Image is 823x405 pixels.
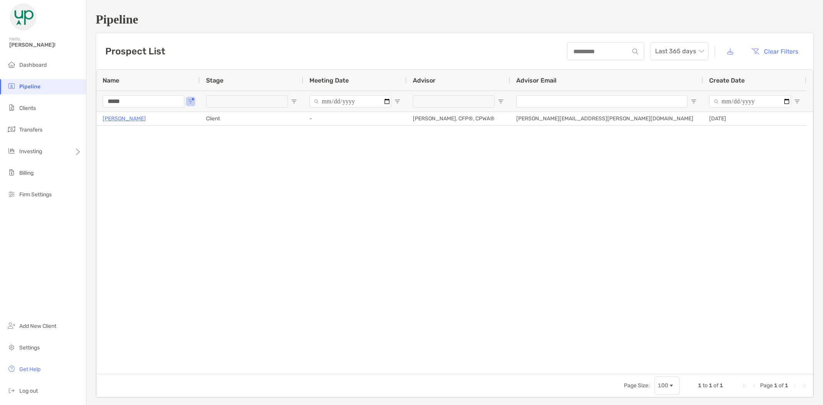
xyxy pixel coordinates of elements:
[801,383,807,389] div: Last Page
[9,42,81,48] span: [PERSON_NAME]!
[498,98,504,105] button: Open Filter Menu
[516,95,688,108] input: Advisor Email Filter Input
[7,364,16,373] img: get-help icon
[516,77,556,84] span: Advisor Email
[742,383,748,389] div: First Page
[791,383,798,389] div: Next Page
[794,98,800,105] button: Open Filter Menu
[19,105,36,111] span: Clients
[19,170,34,176] span: Billing
[413,77,436,84] span: Advisor
[19,83,41,90] span: Pipeline
[291,98,297,105] button: Open Filter Menu
[774,382,777,389] span: 1
[7,60,16,69] img: dashboard icon
[19,148,42,155] span: Investing
[658,382,668,389] div: 100
[7,103,16,112] img: clients icon
[654,376,679,395] div: Page Size
[188,98,194,105] button: Open Filter Menu
[103,114,146,123] a: [PERSON_NAME]
[200,112,303,125] div: Client
[7,321,16,330] img: add_new_client icon
[703,382,708,389] span: to
[309,77,349,84] span: Meeting Date
[709,382,712,389] span: 1
[720,382,723,389] span: 1
[760,382,773,389] span: Page
[96,12,814,27] h1: Pipeline
[751,383,757,389] div: Previous Page
[691,98,697,105] button: Open Filter Menu
[779,382,784,389] span: of
[407,112,510,125] div: [PERSON_NAME], CFP®, CPWA®
[7,168,16,177] img: billing icon
[7,81,16,91] img: pipeline icon
[7,386,16,395] img: logout icon
[709,77,745,84] span: Create Date
[206,77,223,84] span: Stage
[19,62,47,68] span: Dashboard
[655,43,704,60] span: Last 365 days
[7,125,16,134] img: transfers icon
[713,382,718,389] span: of
[309,95,391,108] input: Meeting Date Filter Input
[703,112,806,125] div: [DATE]
[745,43,804,60] button: Clear Filters
[785,382,788,389] span: 1
[7,343,16,352] img: settings icon
[19,366,41,373] span: Get Help
[632,49,638,54] img: input icon
[709,95,791,108] input: Create Date Filter Input
[103,77,119,84] span: Name
[19,191,52,198] span: Firm Settings
[303,112,407,125] div: -
[19,344,40,351] span: Settings
[105,46,165,57] h3: Prospect List
[7,189,16,199] img: firm-settings icon
[19,127,42,133] span: Transfers
[19,323,56,329] span: Add New Client
[9,3,37,31] img: Zoe Logo
[7,146,16,155] img: investing icon
[103,95,184,108] input: Name Filter Input
[394,98,401,105] button: Open Filter Menu
[624,382,650,389] div: Page Size:
[698,382,701,389] span: 1
[19,388,38,394] span: Log out
[510,112,703,125] div: [PERSON_NAME][EMAIL_ADDRESS][PERSON_NAME][DOMAIN_NAME]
